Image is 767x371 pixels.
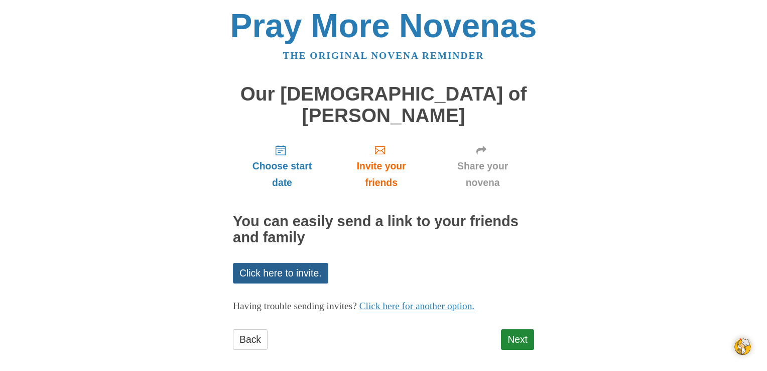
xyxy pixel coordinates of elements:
[233,301,357,311] span: Having trouble sending invites?
[359,301,475,311] a: Click here for another option.
[233,214,534,246] h2: You can easily send a link to your friends and family
[341,158,421,191] span: Invite your friends
[501,329,534,350] a: Next
[431,136,534,196] a: Share your novena
[233,83,534,126] h1: Our [DEMOGRAPHIC_DATA] of [PERSON_NAME]
[233,136,331,196] a: Choose start date
[283,50,484,61] a: The original novena reminder
[230,7,537,44] a: Pray More Novenas
[243,158,321,191] span: Choose start date
[331,136,431,196] a: Invite your friends
[441,158,524,191] span: Share your novena
[233,329,268,350] a: Back
[735,337,752,356] img: svg+xml;base64,PHN2ZyB3aWR0aD0iNDgiIGhlaWdodD0iNDgiIHZpZXdCb3g9IjAgMCA0OCA0OCIgZmlsbD0ibm9uZSIgeG...
[233,263,328,284] a: Click here to invite.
